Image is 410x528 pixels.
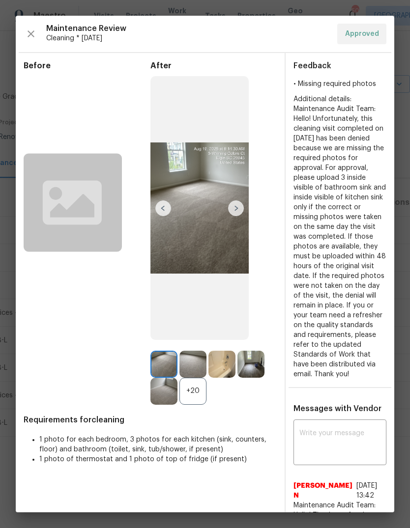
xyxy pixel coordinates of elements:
div: +20 [179,378,206,405]
span: [PERSON_NAME] N [293,481,352,500]
img: left-chevron-button-url [155,200,171,216]
span: Messages with Vendor [293,405,381,413]
span: Requirements for cleaning [24,415,277,425]
span: After [150,61,277,71]
img: right-chevron-button-url [228,200,244,216]
span: Cleaning * [DATE] [46,33,329,43]
span: [DATE] 13:42 [356,482,377,499]
span: Before [24,61,150,71]
span: Maintenance Review [46,24,329,33]
li: 1 photo of thermostat and 1 photo of top of fridge (if present) [39,454,277,464]
span: Feedback [293,62,331,70]
span: • Missing required photos [293,81,376,87]
span: Additional details: Maintenance Audit Team: Hello! Unfortunately, this cleaning visit completed o... [293,96,386,378]
li: 1 photo for each bedroom, 3 photos for each kitchen (sink, counters, floor) and bathroom (toilet,... [39,435,277,454]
